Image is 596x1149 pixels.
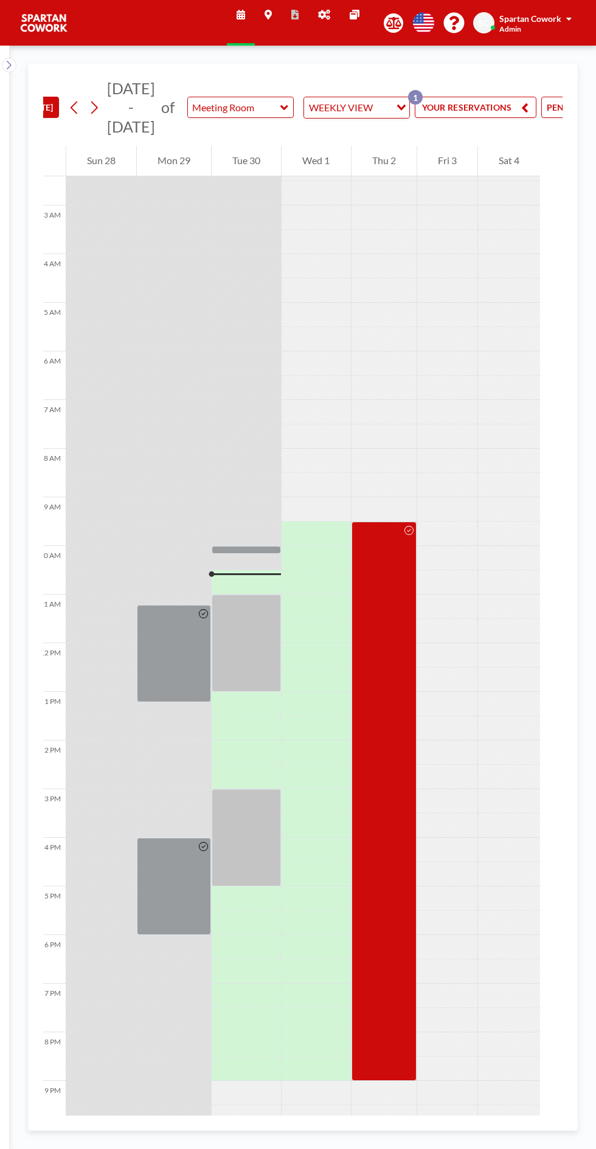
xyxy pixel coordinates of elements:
div: 7 PM [21,984,66,1032]
div: 4 AM [21,254,66,303]
div: Wed 1 [282,146,350,176]
div: 5 PM [21,886,66,935]
button: YOUR RESERVATIONS1 [415,97,536,118]
div: 3 PM [21,789,66,838]
div: Sun 28 [66,146,136,176]
div: 8 AM [21,449,66,497]
input: Meeting Room [188,97,281,117]
div: 10 AM [21,546,66,595]
div: 5 AM [21,303,66,351]
div: 1 PM [21,692,66,740]
div: 3 AM [21,205,66,254]
input: Search for option [376,100,389,116]
div: Tue 30 [212,146,281,176]
div: 6 PM [21,935,66,984]
div: Thu 2 [352,146,417,176]
div: 6 AM [21,351,66,400]
div: Sat 4 [478,146,540,176]
span: [DATE] - [DATE] [107,79,155,136]
div: 12 PM [21,643,66,692]
div: Mon 29 [137,146,211,176]
div: 2 AM [21,157,66,205]
div: 7 AM [21,400,66,449]
div: 8 PM [21,1032,66,1081]
div: 4 PM [21,838,66,886]
span: WEEKLY VIEW [307,100,375,116]
p: 1 [408,90,423,105]
div: 9 PM [21,1081,66,1130]
img: organization-logo [19,11,68,35]
div: Search for option [304,97,409,118]
div: Fri 3 [417,146,477,176]
span: Admin [499,24,521,33]
div: 2 PM [21,740,66,789]
div: 9 AM [21,497,66,546]
span: SC [479,18,489,29]
div: 11 AM [21,595,66,643]
span: of [161,98,175,117]
span: Spartan Cowork [499,13,561,24]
